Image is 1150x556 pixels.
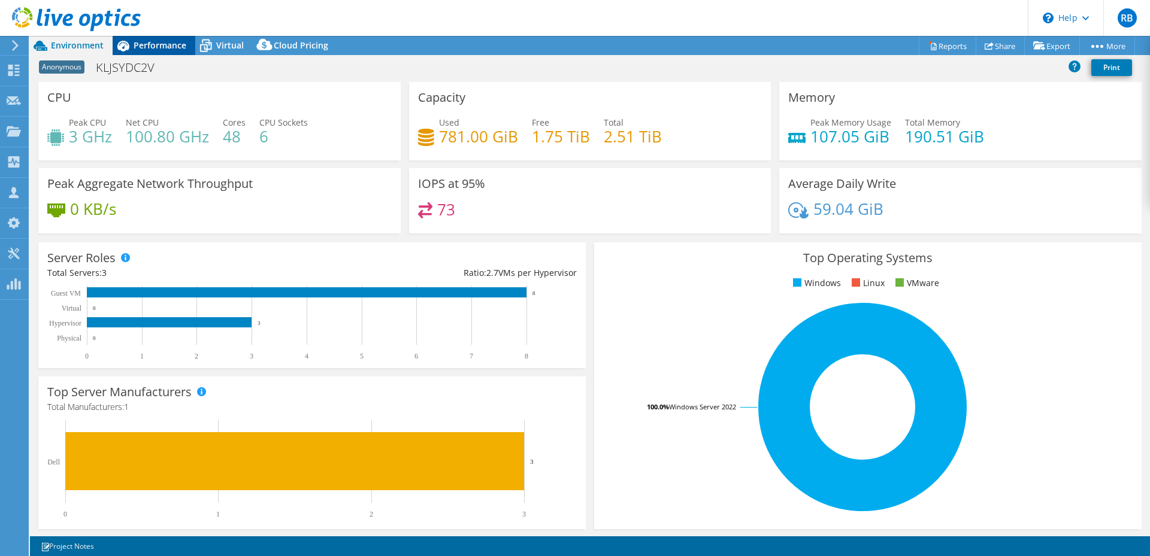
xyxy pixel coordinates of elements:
text: 8 [532,290,535,296]
h4: 190.51 GiB [905,130,984,143]
li: Windows [790,277,841,290]
tspan: Windows Server 2022 [669,402,736,411]
text: 0 [93,335,96,341]
span: Net CPU [126,117,159,128]
text: 3 [522,510,526,518]
h3: Server Roles [47,251,116,265]
span: 2.7 [486,267,498,278]
h4: 107.05 GiB [810,130,891,143]
h4: 2.51 TiB [604,130,662,143]
tspan: 100.0% [647,402,669,411]
a: Export [1024,37,1080,55]
text: Hypervisor [49,319,81,327]
text: 7 [470,352,473,360]
span: 3 [102,267,107,278]
span: Cores [223,117,246,128]
span: CPU Sockets [259,117,308,128]
h4: 0 KB/s [70,202,116,215]
span: Cloud Pricing [274,40,328,51]
h3: Memory [788,91,835,104]
h3: Capacity [418,91,465,104]
h4: 1.75 TiB [532,130,590,143]
span: Free [532,117,549,128]
span: Virtual [216,40,244,51]
h3: Average Daily Write [788,177,896,190]
text: 4 [305,352,308,360]
h4: 6 [259,130,308,143]
text: 3 [530,458,534,465]
span: Performance [134,40,186,51]
text: Virtual [62,304,82,312]
text: 3 [258,320,261,326]
h4: 3 GHz [69,130,112,143]
li: VMware [892,277,939,290]
span: Used [439,117,459,128]
h4: 100.80 GHz [126,130,209,143]
a: Reports [919,37,976,55]
span: Environment [51,40,104,51]
text: 1 [140,352,144,360]
a: Project Notes [32,539,102,554]
text: 0 [93,305,96,311]
h3: Peak Aggregate Network Throughput [47,177,253,190]
h3: CPU [47,91,71,104]
h3: Top Server Manufacturers [47,385,192,399]
a: Share [976,37,1025,55]
a: More [1079,37,1135,55]
text: Dell [47,458,60,466]
svg: \n [1043,13,1054,23]
text: 0 [85,352,89,360]
text: 1 [216,510,220,518]
text: 3 [250,352,253,360]
span: Total [604,117,624,128]
h4: 48 [223,130,246,143]
li: Linux [849,277,885,290]
text: 5 [360,352,364,360]
span: Peak CPU [69,117,106,128]
div: Ratio: VMs per Hypervisor [312,266,577,279]
span: Total Memory [905,117,960,128]
a: Print [1091,59,1132,76]
span: 1 [124,401,129,412]
text: 0 [63,510,67,518]
h4: Total Manufacturers: [47,400,577,414]
span: Peak Memory Usage [810,117,891,128]
text: 2 [195,352,198,360]
h1: KLJSYDC2V [90,61,173,74]
text: 2 [370,510,373,518]
span: Anonymous [39,60,84,74]
text: Guest VM [51,289,81,297]
text: 6 [414,352,418,360]
h3: Top Operating Systems [603,251,1133,265]
span: RB [1118,8,1137,28]
h3: IOPS at 95% [418,177,485,190]
div: Total Servers: [47,266,312,279]
h4: 73 [437,203,455,216]
h4: 781.00 GiB [439,130,518,143]
h4: 59.04 GiB [813,202,883,215]
text: Physical [57,334,81,342]
text: 8 [525,352,528,360]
